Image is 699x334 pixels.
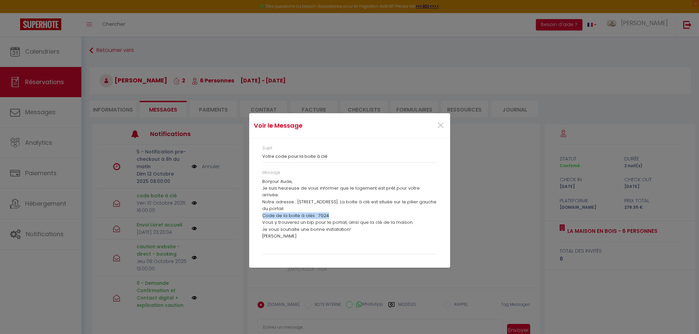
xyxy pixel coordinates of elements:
label: Message [263,170,281,176]
p: Code de la boite à clés : 7924 [263,212,437,219]
p: Bonjour Aude, [263,178,437,185]
label: Sujet [263,145,273,151]
p: Je vous souhaite une bonne installation! [263,226,437,233]
span: × [437,116,445,136]
p: Notre adresse : [STREET_ADDRESS]. La boite à clé est située sur le pilier gauche du portail. [263,199,437,212]
p: Je suis heureuse de vous informer que le logement est prêt pour votre arrivée. [263,185,437,199]
button: Close [437,119,445,133]
h4: Voir le Message [254,121,378,130]
p: Vous y trouverez un bip pour le portail, ainsi que la clé de la maison. [263,219,437,226]
h3: Votre code pour la boite à clé [263,154,437,159]
p: [PERSON_NAME] [263,233,437,240]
